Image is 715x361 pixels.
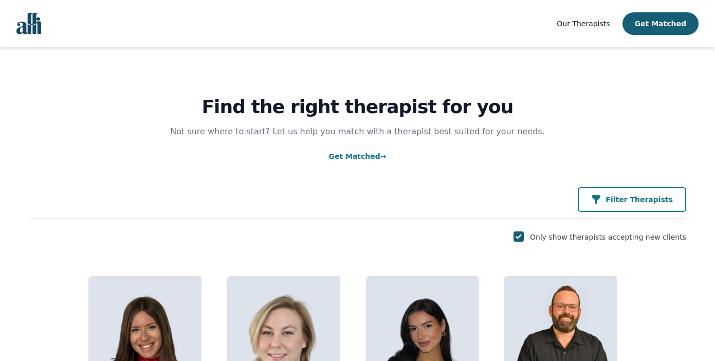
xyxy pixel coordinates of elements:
p: Filter Therapists [606,194,673,205]
label: Only show therapists accepting new clients [530,233,686,241]
a: Get Matched [328,152,386,160]
button: Get Matched [622,12,699,35]
button: Filter Therapists [578,187,686,212]
a: Our Therapists [557,17,610,30]
img: alli logo [16,13,41,34]
span: Our Therapists [557,20,610,28]
h1: Find the right therapist for you [29,97,686,117]
p: Not sure where to start? Let us help you match with a therapist best suited for your needs. [160,125,555,138]
span: → [380,152,387,160]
